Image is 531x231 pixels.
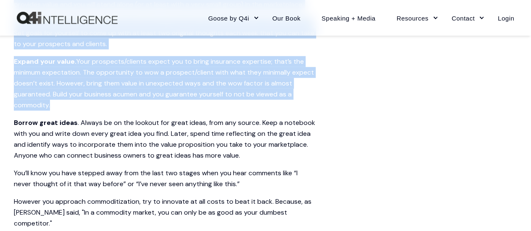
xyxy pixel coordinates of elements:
[14,196,316,229] p: However you approach commoditization, try to innovate at all costs to beat it back. Because, as [...
[14,57,76,66] strong: Expand your value.
[17,12,118,24] img: Q4intelligence, LLC logo
[343,126,531,231] div: Widget chat
[343,126,531,231] iframe: Chat Widget
[14,118,78,127] strong: Borrow great ideas
[14,168,316,189] p: You’ll know you have stepped away from the last two stages when you hear comments like “I never t...
[14,117,316,161] p: . Always be on the lookout for great ideas, from any source. Keep a notebook with you and write d...
[17,12,118,24] a: Back to Home
[14,56,316,111] p: Your prospects/clients expect you to bring insurance expertise; that’s the minimum expectation. T...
